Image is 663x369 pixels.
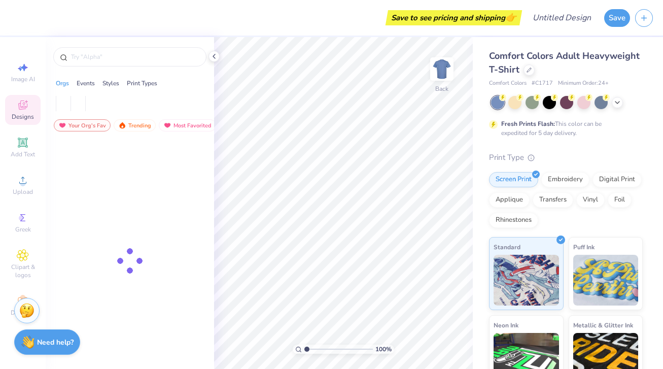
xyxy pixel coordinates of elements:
span: Standard [494,242,520,252]
span: 👉 [505,11,516,23]
span: Puff Ink [573,242,595,252]
div: Events [77,79,95,88]
span: Comfort Colors Adult Heavyweight T-Shirt [489,50,640,76]
div: Print Types [127,79,157,88]
div: Print Type [489,152,643,163]
span: Designs [12,113,34,121]
img: most_fav.gif [163,122,171,129]
input: Try "Alpha" [70,52,200,62]
span: Clipart & logos [5,263,41,279]
input: Untitled Design [525,8,599,28]
img: most_fav.gif [58,122,66,129]
div: Orgs [56,79,69,88]
div: Embroidery [541,172,589,187]
span: Neon Ink [494,320,518,330]
div: Screen Print [489,172,538,187]
div: Trending [114,119,156,131]
div: Most Favorited [159,119,216,131]
strong: Need help? [37,338,74,347]
img: Puff Ink [573,255,639,306]
img: Back [432,59,452,79]
div: Save to see pricing and shipping [388,10,519,25]
span: Minimum Order: 24 + [558,79,609,88]
span: Metallic & Glitter Ink [573,320,633,330]
span: Upload [13,188,33,196]
div: Foil [608,192,632,208]
div: Vinyl [576,192,605,208]
span: Greek [15,225,31,233]
img: trending.gif [118,122,126,129]
div: Back [435,84,448,93]
div: This color can be expedited for 5 day delivery. [501,119,626,138]
span: 100 % [375,345,392,354]
span: Comfort Colors [489,79,527,88]
div: Digital Print [592,172,642,187]
span: # C1717 [532,79,553,88]
button: Save [604,9,630,27]
div: Transfers [533,192,573,208]
div: Your Org's Fav [54,119,111,131]
div: Rhinestones [489,213,538,228]
span: Image AI [11,75,35,83]
span: Add Text [11,150,35,158]
span: Decorate [11,309,35,317]
div: Styles [102,79,119,88]
div: Applique [489,192,530,208]
strong: Fresh Prints Flash: [501,120,555,128]
img: Standard [494,255,559,306]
